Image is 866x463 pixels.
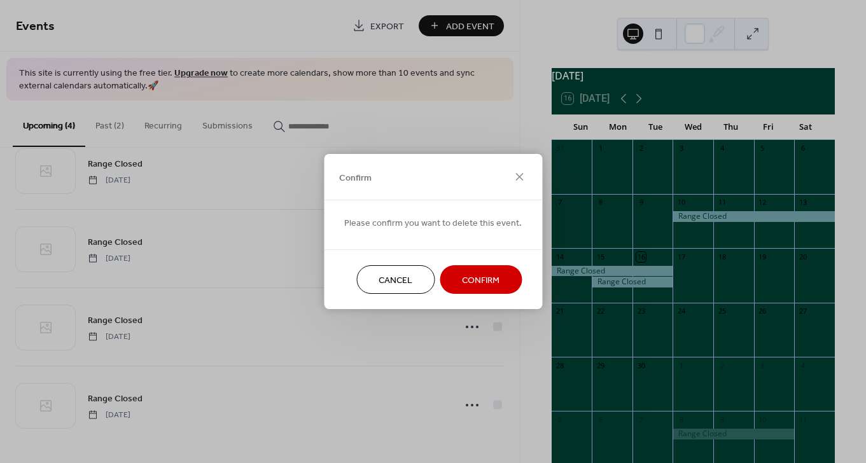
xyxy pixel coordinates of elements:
[344,217,522,230] span: Please confirm you want to delete this event.
[462,274,499,287] span: Confirm
[339,171,372,184] span: Confirm
[356,265,435,294] button: Cancel
[440,265,522,294] button: Confirm
[379,274,412,287] span: Cancel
